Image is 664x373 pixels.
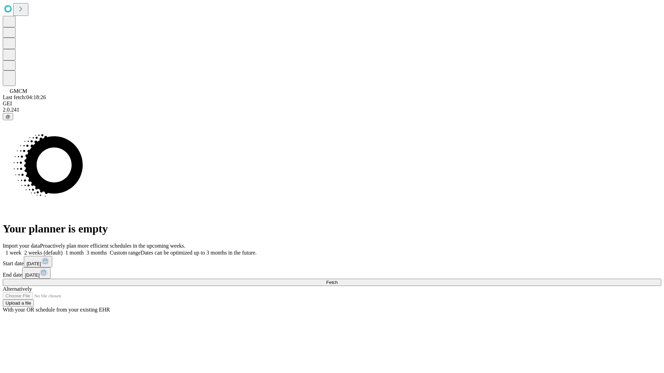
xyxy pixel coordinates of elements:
[65,250,84,256] span: 1 month
[3,222,661,235] h1: Your planner is empty
[141,250,257,256] span: Dates can be optimized up to 3 months in the future.
[24,256,52,267] button: [DATE]
[6,250,21,256] span: 1 week
[3,279,661,286] button: Fetch
[326,280,338,285] span: Fetch
[24,250,63,256] span: 2 weeks (default)
[3,94,46,100] span: Last fetch: 04:18:26
[3,286,32,292] span: Alternatively
[27,261,41,266] span: [DATE]
[25,272,39,278] span: [DATE]
[3,101,661,107] div: GEI
[3,243,40,249] span: Import your data
[22,267,50,279] button: [DATE]
[3,256,661,267] div: Start date
[10,88,27,94] span: GMCM
[3,113,13,120] button: @
[110,250,140,256] span: Custom range
[40,243,185,249] span: Proactively plan more efficient schedules in the upcoming weeks.
[6,114,10,119] span: @
[86,250,107,256] span: 3 months
[3,267,661,279] div: End date
[3,299,34,307] button: Upload a file
[3,107,661,113] div: 2.0.241
[3,307,110,313] span: With your OR schedule from your existing EHR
